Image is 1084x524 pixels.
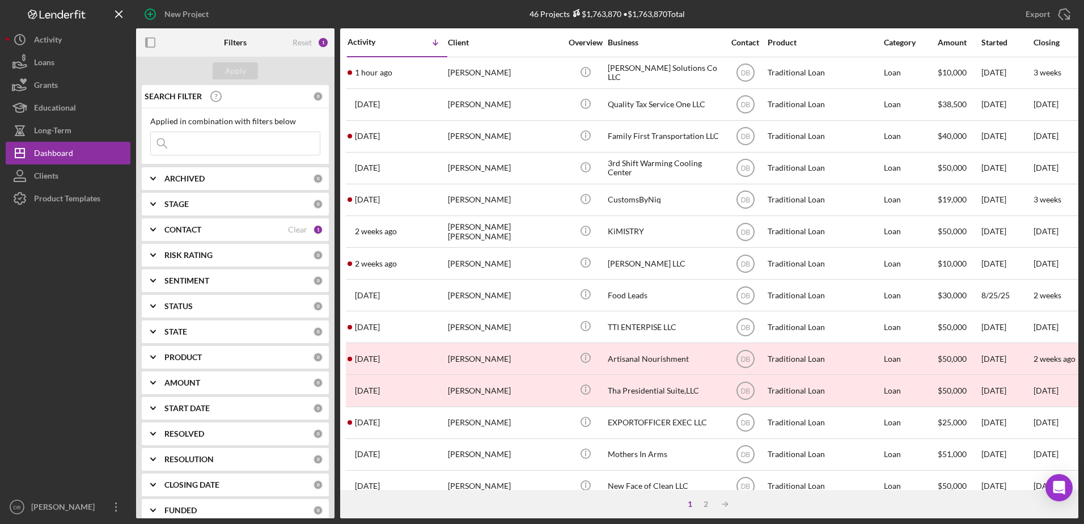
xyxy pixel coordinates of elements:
[938,67,967,77] span: $10,000
[288,225,307,234] div: Clear
[164,378,200,387] b: AMOUNT
[1034,99,1058,109] time: [DATE]
[740,291,750,299] text: DB
[981,375,1032,405] div: [DATE]
[608,408,721,438] div: EXPORTOFFICER EXEC LLC
[313,225,323,235] div: 1
[1034,131,1058,141] time: [DATE]
[884,90,937,120] div: Loan
[448,121,561,151] div: [PERSON_NAME]
[768,280,881,310] div: Traditional Loan
[448,153,561,183] div: [PERSON_NAME]
[740,451,750,459] text: DB
[448,248,561,278] div: [PERSON_NAME]
[884,408,937,438] div: Loan
[768,248,881,278] div: Traditional Loan
[884,121,937,151] div: Loan
[608,90,721,120] div: Quality Tax Service One LLC
[355,291,380,300] time: 2025-08-26 16:43
[164,353,202,362] b: PRODUCT
[164,480,219,489] b: CLOSING DATE
[34,187,100,213] div: Product Templates
[884,312,937,342] div: Loan
[768,121,881,151] div: Traditional Loan
[6,496,130,518] button: DB[PERSON_NAME]
[355,450,380,459] time: 2025-07-23 15:41
[6,142,130,164] button: Dashboard
[1034,481,1058,491] time: [DATE]
[448,90,561,120] div: [PERSON_NAME]
[145,92,202,101] b: SEARCH FILTER
[448,440,561,470] div: [PERSON_NAME]
[740,387,750,395] text: DB
[313,199,323,209] div: 0
[938,375,980,405] div: $50,000
[448,312,561,342] div: [PERSON_NAME]
[13,504,20,510] text: DB
[34,51,54,77] div: Loans
[768,217,881,247] div: Traditional Loan
[608,312,721,342] div: TTI ENTERPISE LLC
[981,58,1032,88] div: [DATE]
[740,101,750,109] text: DB
[981,185,1032,215] div: [DATE]
[1034,259,1058,268] time: [DATE]
[136,3,220,26] button: New Project
[981,248,1032,278] div: [DATE]
[355,100,380,109] time: 2025-09-18 16:09
[225,62,246,79] div: Apply
[608,344,721,374] div: Artisanal Nourishment
[313,505,323,515] div: 0
[313,480,323,490] div: 0
[1034,354,1075,364] time: 2 weeks ago
[884,217,937,247] div: Loan
[6,51,130,74] button: Loans
[355,195,380,204] time: 2025-09-14 23:10
[608,153,721,183] div: 3rd Shift Warming Cooling Center
[1014,3,1078,26] button: Export
[34,119,71,145] div: Long-Term
[938,322,967,332] span: $50,000
[6,74,130,96] button: Grants
[608,121,721,151] div: Family First Transportation LLC
[981,90,1032,120] div: [DATE]
[293,38,312,47] div: Reset
[34,142,73,167] div: Dashboard
[938,259,967,268] span: $10,000
[981,38,1032,47] div: Started
[355,259,397,268] time: 2025-09-05 03:13
[768,58,881,88] div: Traditional Loan
[6,28,130,51] a: Activity
[164,327,187,336] b: STATE
[608,38,721,47] div: Business
[938,99,967,109] span: $38,500
[164,251,213,260] b: RISK RATING
[6,187,130,210] button: Product Templates
[768,153,881,183] div: Traditional Loan
[313,378,323,388] div: 0
[1034,195,1061,204] time: 3 weeks
[313,454,323,464] div: 0
[313,327,323,337] div: 0
[698,500,714,509] div: 2
[884,280,937,310] div: Loan
[1034,226,1058,236] time: [DATE]
[164,174,205,183] b: ARCHIVED
[884,185,937,215] div: Loan
[448,58,561,88] div: [PERSON_NAME]
[1034,417,1058,427] time: [DATE]
[938,163,967,172] span: $50,000
[355,68,392,77] time: 2025-09-22 14:23
[608,217,721,247] div: KiMISTRY
[348,37,397,47] div: Activity
[938,344,980,374] div: $50,000
[1034,449,1058,459] time: [DATE]
[740,483,750,491] text: DB
[938,38,980,47] div: Amount
[530,9,685,19] div: 46 Projects • $1,763,870 Total
[884,153,937,183] div: Loan
[884,471,937,501] div: Loan
[740,164,750,172] text: DB
[938,417,967,427] span: $25,000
